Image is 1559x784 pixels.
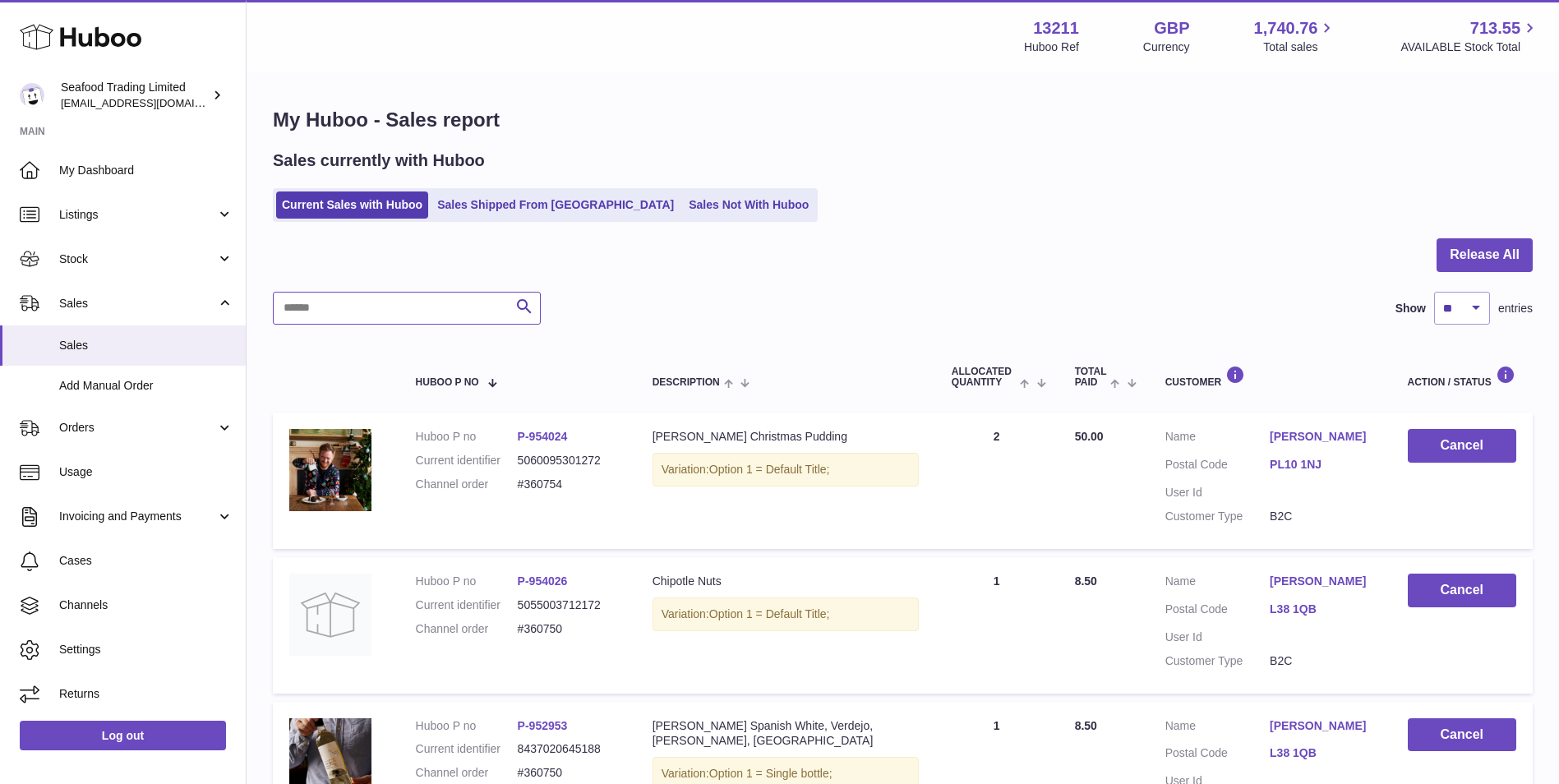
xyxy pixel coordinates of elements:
[61,96,242,109] span: [EMAIL_ADDRESS][DOMAIN_NAME]
[1165,457,1270,477] dt: Postal Code
[416,574,518,589] dt: Huboo P no
[653,429,919,445] div: [PERSON_NAME] Christmas Pudding
[59,509,216,524] span: Invoicing and Payments
[1033,17,1079,39] strong: 13211
[653,453,919,487] div: Variation:
[59,597,233,613] span: Channels
[59,207,216,223] span: Listings
[59,686,233,702] span: Returns
[416,477,518,492] dt: Channel order
[518,621,620,637] dd: #360750
[1400,17,1539,55] a: 713.55 AVAILABLE Stock Total
[518,741,620,757] dd: 8437020645188
[289,429,371,511] img: 2.png
[59,420,216,436] span: Orders
[276,191,428,219] a: Current Sales with Huboo
[1165,602,1270,621] dt: Postal Code
[289,574,371,656] img: no-photo.jpg
[653,597,919,631] div: Variation:
[653,574,919,589] div: Chipotle Nuts
[709,607,830,620] span: Option 1 = Default Title;
[416,377,479,388] span: Huboo P no
[416,765,518,781] dt: Channel order
[1165,718,1270,738] dt: Name
[59,642,233,657] span: Settings
[1270,602,1374,617] a: L38 1QB
[59,553,233,569] span: Cases
[59,378,233,394] span: Add Manual Order
[1408,366,1517,388] div: Action / Status
[518,765,620,781] dd: #360750
[1075,574,1097,588] span: 8.50
[416,741,518,757] dt: Current identifier
[653,718,919,749] div: [PERSON_NAME] Spanish White, Verdejo, [PERSON_NAME], [GEOGRAPHIC_DATA]
[416,429,518,445] dt: Huboo P no
[1075,719,1097,732] span: 8.50
[1470,17,1520,39] span: 713.55
[59,464,233,480] span: Usage
[1408,429,1517,463] button: Cancel
[273,107,1533,133] h1: My Huboo - Sales report
[1270,457,1374,473] a: PL10 1NJ
[518,477,620,492] dd: #360754
[1165,485,1270,500] dt: User Id
[518,430,568,443] a: P-954024
[709,463,830,476] span: Option 1 = Default Title;
[1263,39,1336,55] span: Total sales
[416,621,518,637] dt: Channel order
[1254,17,1318,39] span: 1,740.76
[935,413,1059,549] td: 2
[20,83,44,108] img: internalAdmin-13211@internal.huboo.com
[1400,39,1539,55] span: AVAILABLE Stock Total
[1408,718,1517,752] button: Cancel
[518,453,620,468] dd: 5060095301272
[1498,301,1533,316] span: entries
[952,367,1016,388] span: ALLOCATED Quantity
[935,557,1059,694] td: 1
[416,718,518,734] dt: Huboo P no
[1075,367,1107,388] span: Total paid
[431,191,680,219] a: Sales Shipped From [GEOGRAPHIC_DATA]
[518,574,568,588] a: P-954026
[1408,574,1517,607] button: Cancel
[1270,509,1374,524] dd: B2C
[1165,653,1270,669] dt: Customer Type
[1437,238,1533,272] button: Release All
[1165,509,1270,524] dt: Customer Type
[518,597,620,613] dd: 5055003712172
[59,163,233,178] span: My Dashboard
[683,191,814,219] a: Sales Not With Huboo
[1395,301,1426,316] label: Show
[61,80,209,111] div: Seafood Trading Limited
[1270,653,1374,669] dd: B2C
[1254,17,1337,55] a: 1,740.76 Total sales
[1270,574,1374,589] a: [PERSON_NAME]
[1165,429,1270,449] dt: Name
[1165,745,1270,765] dt: Postal Code
[416,597,518,613] dt: Current identifier
[1143,39,1190,55] div: Currency
[59,251,216,267] span: Stock
[20,721,226,750] a: Log out
[1165,574,1270,593] dt: Name
[1270,429,1374,445] a: [PERSON_NAME]
[1270,718,1374,734] a: [PERSON_NAME]
[416,453,518,468] dt: Current identifier
[273,150,485,172] h2: Sales currently with Huboo
[1154,17,1189,39] strong: GBP
[1270,745,1374,761] a: L38 1QB
[1165,630,1270,645] dt: User Id
[59,296,216,311] span: Sales
[653,377,720,388] span: Description
[518,719,568,732] a: P-952953
[1075,430,1104,443] span: 50.00
[59,338,233,353] span: Sales
[709,767,833,780] span: Option 1 = Single bottle;
[1024,39,1079,55] div: Huboo Ref
[1165,366,1375,388] div: Customer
